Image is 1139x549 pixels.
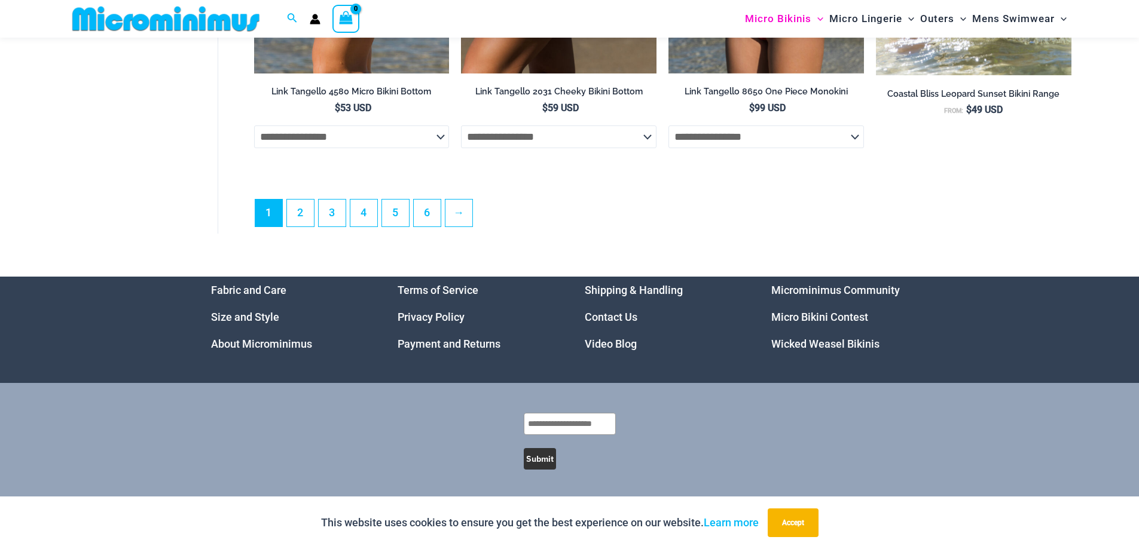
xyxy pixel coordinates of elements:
[811,4,823,34] span: Menu Toggle
[211,338,312,350] a: About Microminimus
[1055,4,1067,34] span: Menu Toggle
[335,102,371,114] bdi: 53 USD
[771,338,880,350] a: Wicked Weasel Bikinis
[920,4,954,34] span: Outers
[771,284,900,296] a: Microminimus Community
[398,284,478,296] a: Terms of Service
[917,4,969,34] a: OutersMenu ToggleMenu Toggle
[829,4,902,34] span: Micro Lingerie
[966,104,972,115] span: $
[310,14,320,24] a: Account icon link
[398,277,555,357] nav: Menu
[668,86,864,97] h2: Link Tangello 8650 One Piece Monokini
[749,102,786,114] bdi: 99 USD
[287,200,314,226] a: Page 2
[461,86,656,97] h2: Link Tangello 2031 Cheeky Bikini Bottom
[542,102,548,114] span: $
[585,311,637,323] a: Contact Us
[254,199,1071,234] nav: Product Pagination
[944,107,963,115] span: From:
[966,104,1003,115] bdi: 49 USD
[332,5,360,32] a: View Shopping Cart, empty
[398,277,555,357] aside: Footer Widget 2
[254,86,450,97] h2: Link Tangello 4580 Micro Bikini Bottom
[668,86,864,102] a: Link Tangello 8650 One Piece Monokini
[382,200,409,226] a: Page 5
[771,311,868,323] a: Micro Bikini Contest
[902,4,914,34] span: Menu Toggle
[319,200,346,226] a: Page 3
[321,514,759,532] p: This website uses cookies to ensure you get the best experience on our website.
[585,284,683,296] a: Shipping & Handling
[826,4,917,34] a: Micro LingerieMenu ToggleMenu Toggle
[742,4,826,34] a: Micro BikinisMenu ToggleMenu Toggle
[254,86,450,102] a: Link Tangello 4580 Micro Bikini Bottom
[211,277,368,357] aside: Footer Widget 1
[740,2,1072,36] nav: Site Navigation
[972,4,1055,34] span: Mens Swimwear
[350,200,377,226] a: Page 4
[398,338,500,350] a: Payment and Returns
[542,102,579,114] bdi: 59 USD
[585,277,742,357] nav: Menu
[255,200,282,226] span: Page 1
[969,4,1070,34] a: Mens SwimwearMenu ToggleMenu Toggle
[585,277,742,357] aside: Footer Widget 3
[211,311,279,323] a: Size and Style
[335,102,340,114] span: $
[771,277,929,357] aside: Footer Widget 4
[876,88,1071,100] h2: Coastal Bliss Leopard Sunset Bikini Range
[585,338,637,350] a: Video Blog
[745,4,811,34] span: Micro Bikinis
[287,11,298,26] a: Search icon link
[445,200,472,226] a: →
[68,5,264,32] img: MM SHOP LOGO FLAT
[749,102,755,114] span: $
[414,200,441,226] a: Page 6
[954,4,966,34] span: Menu Toggle
[211,277,368,357] nav: Menu
[704,516,759,529] a: Learn more
[211,284,286,296] a: Fabric and Care
[876,88,1071,104] a: Coastal Bliss Leopard Sunset Bikini Range
[461,86,656,102] a: Link Tangello 2031 Cheeky Bikini Bottom
[398,311,465,323] a: Privacy Policy
[524,448,556,470] button: Submit
[768,508,819,537] button: Accept
[771,277,929,357] nav: Menu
